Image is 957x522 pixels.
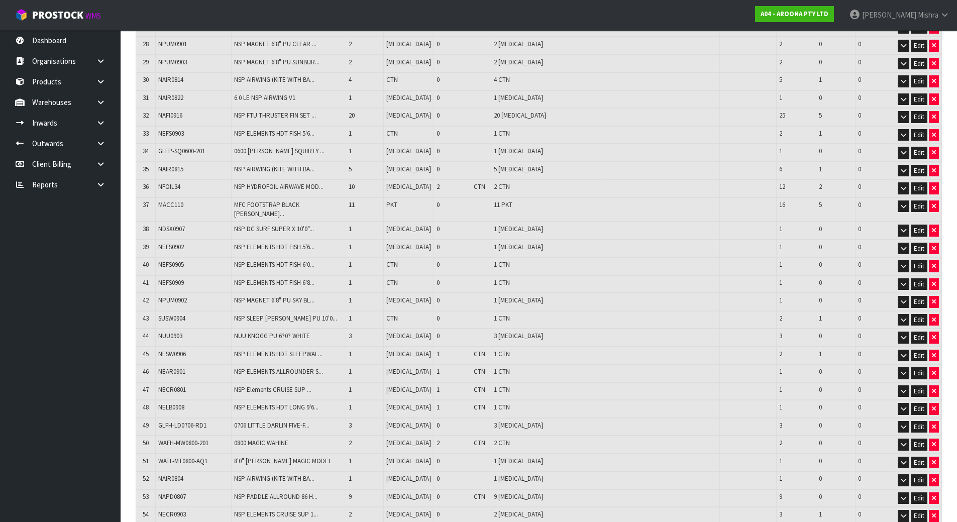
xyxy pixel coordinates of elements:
span: 1 [349,367,352,376]
span: 0 [437,332,440,340]
span: 1 [349,243,352,251]
span: NSP PADDLE ALLROUND 86 H... [234,492,317,501]
span: 0 [858,439,861,447]
span: 0 [437,260,440,269]
strong: A04 - AROONA PTY LTD [761,10,828,18]
span: 2 [779,58,782,66]
button: Edit [911,165,927,177]
span: 1 [MEDICAL_DATA] [494,457,543,465]
span: GLFP-SQ0600-201 [158,147,205,155]
button: Edit [911,474,927,486]
span: 0 [437,492,440,501]
span: 1 [779,243,782,251]
span: NSP ELEMENTS HDT SLEEPWAL... [234,350,323,358]
span: 0 [858,147,861,155]
button: Edit [911,182,927,194]
span: 0 [858,403,861,411]
span: 1 [349,225,352,233]
span: 0 [819,243,822,251]
span: 2 [MEDICAL_DATA] [494,58,543,66]
span: 0 [858,332,861,340]
span: 2 [779,314,782,323]
span: [MEDICAL_DATA] [386,296,431,304]
span: 46 [143,367,149,376]
a: A04 - AROONA PTY LTD [755,6,834,22]
span: 5 [819,200,822,209]
span: 11 [349,200,355,209]
span: 1 [779,296,782,304]
span: SUSW0904 [158,314,185,323]
span: 0 [437,243,440,251]
span: NUU KNOGG PU 6?0? WHITE [234,332,310,340]
span: [MEDICAL_DATA] [386,367,431,376]
span: 2 [437,439,440,447]
span: NAIR0804 [158,474,183,483]
span: 0 [437,314,440,323]
span: 1 [779,260,782,269]
span: CTN [386,314,398,323]
button: Edit [911,111,927,123]
button: Edit [911,40,927,52]
span: 0 [437,75,440,84]
span: 52 [143,474,149,483]
span: CTN [386,129,398,138]
span: 0 [858,182,861,191]
button: Edit [911,278,927,290]
span: 39 [143,243,149,251]
span: 2 CTN [494,439,510,447]
span: 0 [819,296,822,304]
span: 31 [143,93,149,102]
span: NSP FTU THRUSTER FIN SET ... [234,111,316,120]
span: 1 [349,93,352,102]
span: 2 [819,182,822,191]
span: [MEDICAL_DATA] [386,182,431,191]
span: 1 [349,278,352,287]
span: 4 CTN [494,75,510,84]
span: 45 [143,350,149,358]
span: 41 [143,278,149,287]
span: CTN [474,492,485,501]
span: Mishra [918,10,938,20]
span: 0 [858,75,861,84]
span: 5 [MEDICAL_DATA] [494,165,543,173]
span: [MEDICAL_DATA] [386,111,431,120]
span: 0 [437,93,440,102]
span: 0 [858,93,861,102]
span: 1 [MEDICAL_DATA] [494,474,543,483]
button: Edit [911,510,927,522]
span: CTN [386,75,398,84]
button: Edit [911,58,927,70]
span: 0 [819,403,822,411]
span: [MEDICAL_DATA] [386,332,431,340]
small: WMS [85,11,101,21]
span: 0 [819,385,822,394]
span: [MEDICAL_DATA] [386,439,431,447]
span: CTN [474,182,485,191]
span: 1 CTN [494,314,510,323]
span: 0 [437,129,440,138]
span: 0 [437,200,440,209]
span: NEFS0902 [158,243,184,251]
span: 4 [349,75,352,84]
span: 2 [349,58,352,66]
span: 1 [349,314,352,323]
span: 0 [819,225,822,233]
span: 0 [858,350,861,358]
span: NSP MAGNET 6'8" PU SKY BL... [234,296,314,304]
span: NPUM0903 [158,58,187,66]
span: 0 [437,457,440,465]
span: 1 CTN [494,129,510,138]
span: 1 [349,147,352,155]
span: 0 [858,314,861,323]
span: 1 [437,350,440,358]
span: 2 [349,439,352,447]
span: 0706 LITTLE DARLIN FIVE-F... [234,421,309,430]
button: Edit [911,129,927,141]
span: 43 [143,314,149,323]
span: 0600 [PERSON_NAME] SQUIRTY ... [234,147,325,155]
span: 20 [349,111,355,120]
span: CTN [386,278,398,287]
span: NSP SLEEP [PERSON_NAME] PU 10'0... [234,314,337,323]
span: CTN [474,439,485,447]
span: 1 [779,367,782,376]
